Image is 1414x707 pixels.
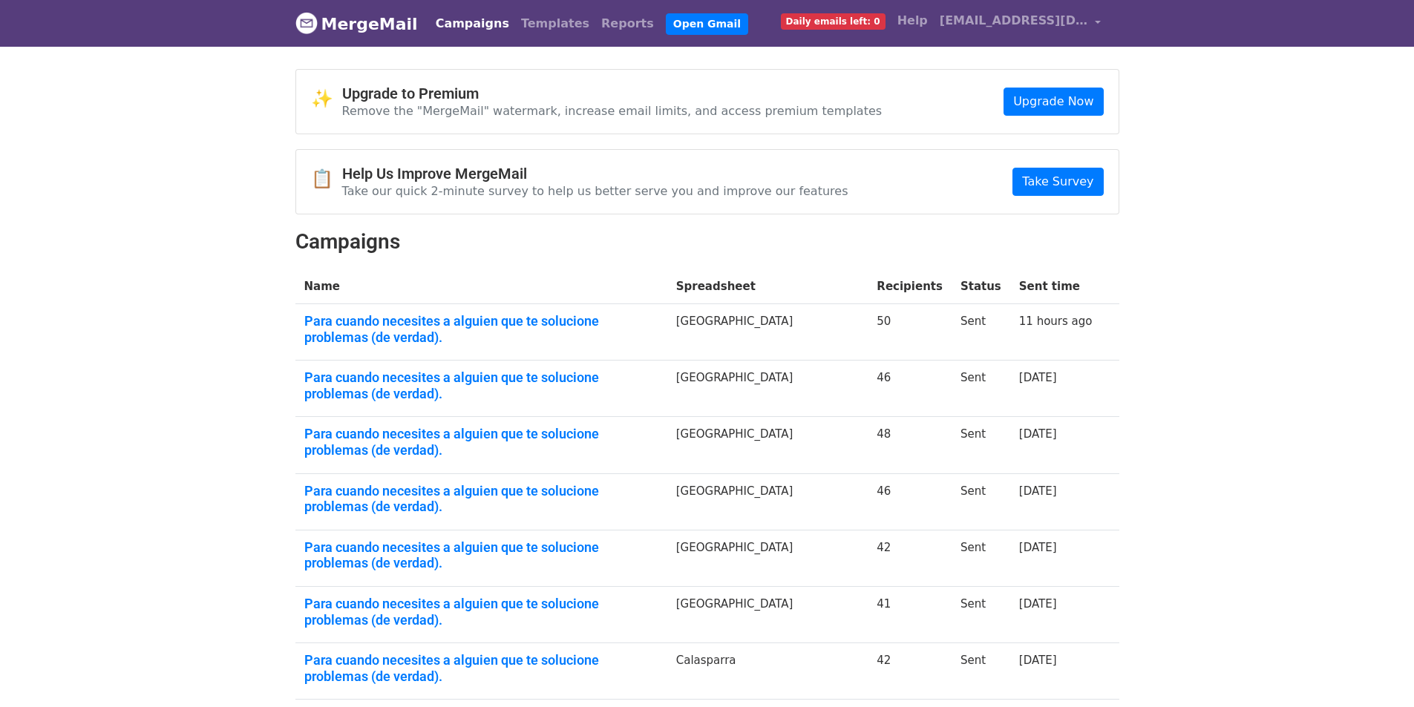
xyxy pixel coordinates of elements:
[667,304,868,361] td: [GEOGRAPHIC_DATA]
[667,643,868,700] td: Calasparra
[304,652,658,684] a: Para cuando necesites a alguien que te solucione problemas (de verdad).
[1012,168,1103,196] a: Take Survey
[430,9,515,39] a: Campaigns
[952,269,1010,304] th: Status
[868,473,952,530] td: 46
[952,643,1010,700] td: Sent
[868,269,952,304] th: Recipients
[295,12,318,34] img: MergeMail logo
[891,6,934,36] a: Help
[311,168,342,190] span: 📋
[1010,269,1102,304] th: Sent time
[1019,315,1093,328] a: 11 hours ago
[781,13,886,30] span: Daily emails left: 0
[667,269,868,304] th: Spreadsheet
[304,313,658,345] a: Para cuando necesites a alguien que te solucione problemas (de verdad).
[1019,597,1057,611] a: [DATE]
[868,304,952,361] td: 50
[868,643,952,700] td: 42
[515,9,595,39] a: Templates
[304,426,658,458] a: Para cuando necesites a alguien que te solucione problemas (de verdad).
[342,183,848,199] p: Take our quick 2-minute survey to help us better serve you and improve our features
[868,361,952,417] td: 46
[667,473,868,530] td: [GEOGRAPHIC_DATA]
[342,103,883,119] p: Remove the "MergeMail" watermark, increase email limits, and access premium templates
[342,85,883,102] h4: Upgrade to Premium
[295,8,418,39] a: MergeMail
[952,304,1010,361] td: Sent
[304,369,658,401] a: Para cuando necesites a alguien que te solucione problemas (de verdad).
[304,596,658,628] a: Para cuando necesites a alguien que te solucione problemas (de verdad).
[952,587,1010,643] td: Sent
[295,269,667,304] th: Name
[295,229,1119,254] h2: Campaigns
[1019,484,1057,498] a: [DATE]
[666,13,748,35] a: Open Gmail
[1019,654,1057,667] a: [DATE]
[667,361,868,417] td: [GEOGRAPHIC_DATA]
[868,530,952,586] td: 42
[868,417,952,473] td: 48
[304,539,658,571] a: Para cuando necesites a alguien que te solucione problemas (de verdad).
[667,530,868,586] td: [GEOGRAPHIC_DATA]
[1019,371,1057,384] a: [DATE]
[952,361,1010,417] td: Sent
[595,9,660,39] a: Reports
[934,6,1107,41] a: [EMAIL_ADDRESS][DOMAIN_NAME]
[667,587,868,643] td: [GEOGRAPHIC_DATA]
[667,417,868,473] td: [GEOGRAPHIC_DATA]
[1019,427,1057,441] a: [DATE]
[952,530,1010,586] td: Sent
[952,417,1010,473] td: Sent
[342,165,848,182] h4: Help Us Improve MergeMail
[304,483,658,515] a: Para cuando necesites a alguien que te solucione problemas (de verdad).
[952,473,1010,530] td: Sent
[940,12,1088,30] span: [EMAIL_ADDRESS][DOMAIN_NAME]
[1004,88,1103,116] a: Upgrade Now
[868,587,952,643] td: 41
[311,88,342,110] span: ✨
[1019,541,1057,554] a: [DATE]
[775,6,891,36] a: Daily emails left: 0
